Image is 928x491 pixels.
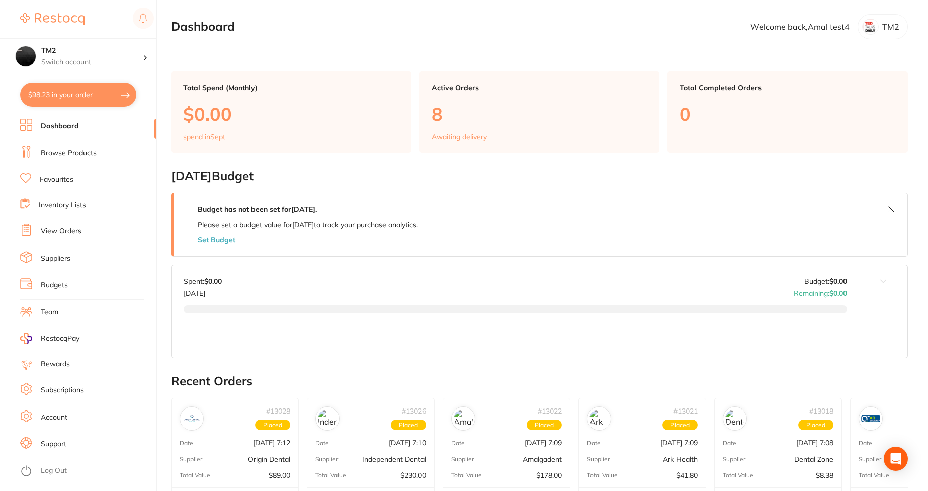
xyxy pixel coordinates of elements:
p: [DATE] 7:09 [660,439,698,447]
p: Budget: [804,277,847,285]
p: Supplier [587,456,610,463]
p: Amalgadent [523,455,562,463]
p: Ark Health [663,455,698,463]
a: Rewards [41,359,70,369]
h4: TM2 [41,46,143,56]
a: Total Spend (Monthly)$0.00spend inSept [171,71,411,153]
h2: [DATE] Budget [171,169,908,183]
p: Date [180,440,193,447]
p: Total Value [315,472,346,479]
a: Suppliers [41,254,70,264]
p: 0 [680,104,896,124]
a: Support [41,439,66,449]
a: Subscriptions [41,385,84,395]
p: Supplier [315,456,338,463]
p: Total Value [451,472,482,479]
p: [DATE] 7:12 [253,439,290,447]
p: Awaiting delivery [432,133,487,141]
strong: $0.00 [829,277,847,286]
p: Supplier [451,456,474,463]
a: Active Orders8Awaiting delivery [419,71,660,153]
img: AR Instrumed [861,409,880,428]
span: Placed [798,420,833,431]
p: Date [723,440,736,447]
p: Dental Zone [794,455,833,463]
p: TM2 [882,22,899,31]
p: Date [859,440,872,447]
p: Please set a budget value for [DATE] to track your purchase analytics. [198,221,418,229]
p: # 13022 [538,407,562,415]
h2: Recent Orders [171,374,908,388]
p: spend in Sept [183,133,225,141]
p: $89.00 [269,471,290,479]
p: Spent: [184,277,222,285]
p: Active Orders [432,84,648,92]
span: Placed [391,420,426,431]
img: Restocq Logo [20,13,85,25]
img: RestocqPay [20,333,32,344]
a: Team [41,307,58,317]
p: [DATE] 7:09 [525,439,562,447]
p: Total Spend (Monthly) [183,84,399,92]
p: $8.38 [816,471,833,479]
span: Placed [527,420,562,431]
p: Supplier [723,456,745,463]
h2: Dashboard [171,20,235,34]
a: View Orders [41,226,81,236]
a: Browse Products [41,148,97,158]
strong: Budget has not been set for [DATE] . [198,205,317,214]
img: Origin Dental [182,409,201,428]
p: Independent Dental [362,455,426,463]
div: Open Intercom Messenger [884,447,908,471]
p: # 13026 [402,407,426,415]
p: Date [451,440,465,447]
p: $230.00 [400,471,426,479]
p: # 13018 [809,407,833,415]
strong: $0.00 [204,277,222,286]
p: # 13028 [266,407,290,415]
img: cjNoNQ [863,19,879,35]
span: Placed [255,420,290,431]
img: Independent Dental [318,409,337,428]
p: # 13021 [673,407,698,415]
p: Date [315,440,329,447]
button: Set Budget [198,236,235,244]
img: Ark Health [589,409,609,428]
p: 8 [432,104,648,124]
a: Total Completed Orders0 [667,71,908,153]
p: Origin Dental [248,455,290,463]
p: $0.00 [183,104,399,124]
p: Switch account [41,57,143,67]
p: Supplier [180,456,202,463]
a: Favourites [40,175,73,185]
a: Account [41,413,67,423]
p: $178.00 [536,471,562,479]
a: RestocqPay [20,333,79,344]
p: Date [587,440,601,447]
a: Inventory Lists [39,200,86,210]
span: RestocqPay [41,334,79,344]
p: [DATE] 7:08 [796,439,833,447]
p: Total Completed Orders [680,84,896,92]
a: Budgets [41,280,68,290]
p: Total Value [859,472,889,479]
a: Dashboard [41,121,79,131]
p: [DATE] [184,285,222,297]
a: Log Out [41,466,67,476]
p: Total Value [587,472,618,479]
p: Total Value [723,472,753,479]
p: Welcome back, Amal test4 [750,22,850,31]
img: Dental Zone [725,409,744,428]
img: TM2 [16,46,36,66]
p: Supplier [859,456,881,463]
button: Log Out [20,463,153,479]
a: Restocq Logo [20,8,85,31]
p: Total Value [180,472,210,479]
img: Amalgadent [454,409,473,428]
p: Remaining: [794,285,847,297]
p: [DATE] 7:10 [389,439,426,447]
button: $98.23 in your order [20,83,136,107]
strong: $0.00 [829,289,847,298]
span: Placed [662,420,698,431]
p: $41.80 [676,471,698,479]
